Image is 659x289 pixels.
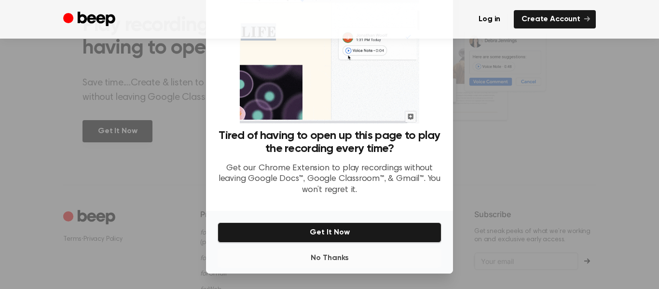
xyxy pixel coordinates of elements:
[218,248,441,268] button: No Thanks
[218,129,441,155] h3: Tired of having to open up this page to play the recording every time?
[218,222,441,243] button: Get It Now
[218,163,441,196] p: Get our Chrome Extension to play recordings without leaving Google Docs™, Google Classroom™, & Gm...
[471,10,508,28] a: Log in
[514,10,596,28] a: Create Account
[63,10,118,29] a: Beep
